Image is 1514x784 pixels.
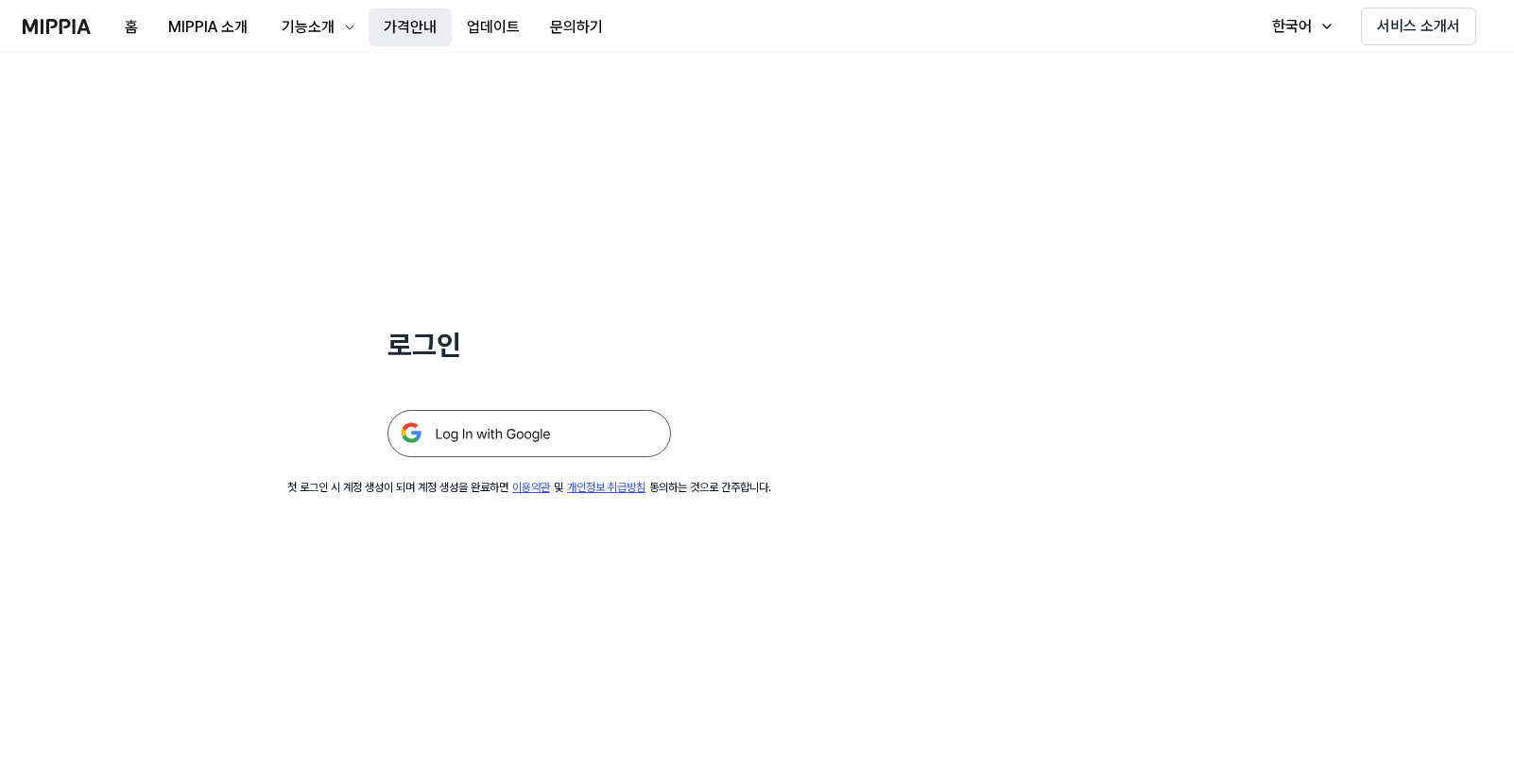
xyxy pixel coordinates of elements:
[23,19,91,34] img: logo
[387,325,671,365] h1: 로그인
[287,480,771,496] div: 첫 로그인 시 계정 생성이 되며 계정 생성을 완료하면 및 동의하는 것으로 간주합니다.
[452,1,535,53] a: 업데이트
[1253,8,1346,45] button: 한국어
[153,9,263,46] button: MIPPIA 소개
[278,16,338,39] div: 기능소개
[110,9,153,46] button: 홈
[567,481,645,494] a: 개인정보 취급방침
[1361,8,1476,45] button: 서비스 소개서
[1268,15,1316,38] div: 한국어
[263,9,369,46] button: 기능소개
[512,481,550,494] a: 이용약관
[387,410,671,457] img: 구글 로그인 버튼
[535,9,618,46] button: 문의하기
[452,9,535,46] button: 업데이트
[369,9,452,46] button: 가격안내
